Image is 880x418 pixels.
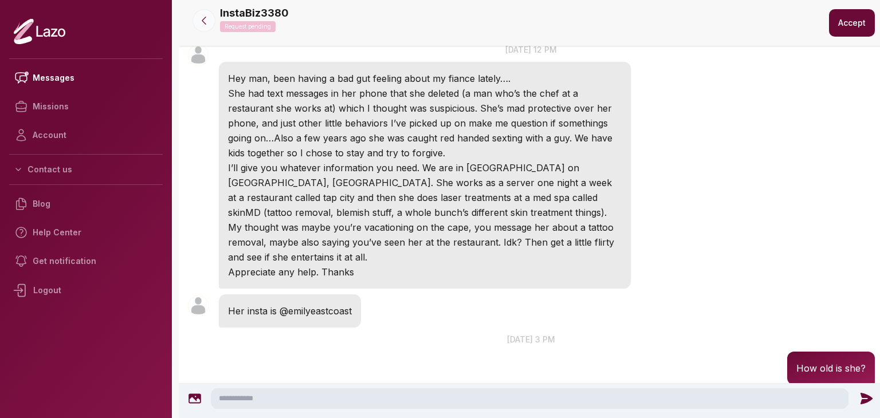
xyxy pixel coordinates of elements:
button: Contact us [9,159,163,180]
a: Help Center [9,218,163,247]
a: Messages [9,64,163,92]
a: Get notification [9,247,163,275]
p: I’ll give you whatever information you need. We are in [GEOGRAPHIC_DATA] on [GEOGRAPHIC_DATA], [G... [228,160,622,220]
p: She had text messages in her phone that she deleted (a man who’s the chef at a restaurant she wor... [228,86,622,160]
button: Accept [829,9,875,37]
a: Missions [9,92,163,121]
div: Logout [9,275,163,305]
p: How old is she? [796,361,866,376]
img: User avatar [188,295,209,316]
p: My thought was maybe you’re vacationing on the cape, you message her about a tattoo removal, mayb... [228,220,622,265]
p: InstaBiz3380 [220,5,289,21]
p: Request pending [220,21,276,32]
a: Blog [9,190,163,218]
p: Appreciate any help. Thanks [228,265,622,279]
p: Hey man, been having a bad gut feeling about my fiance lately…. [228,71,622,86]
p: Her insta is @emilyeastcoast [228,303,352,318]
a: Account [9,121,163,149]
